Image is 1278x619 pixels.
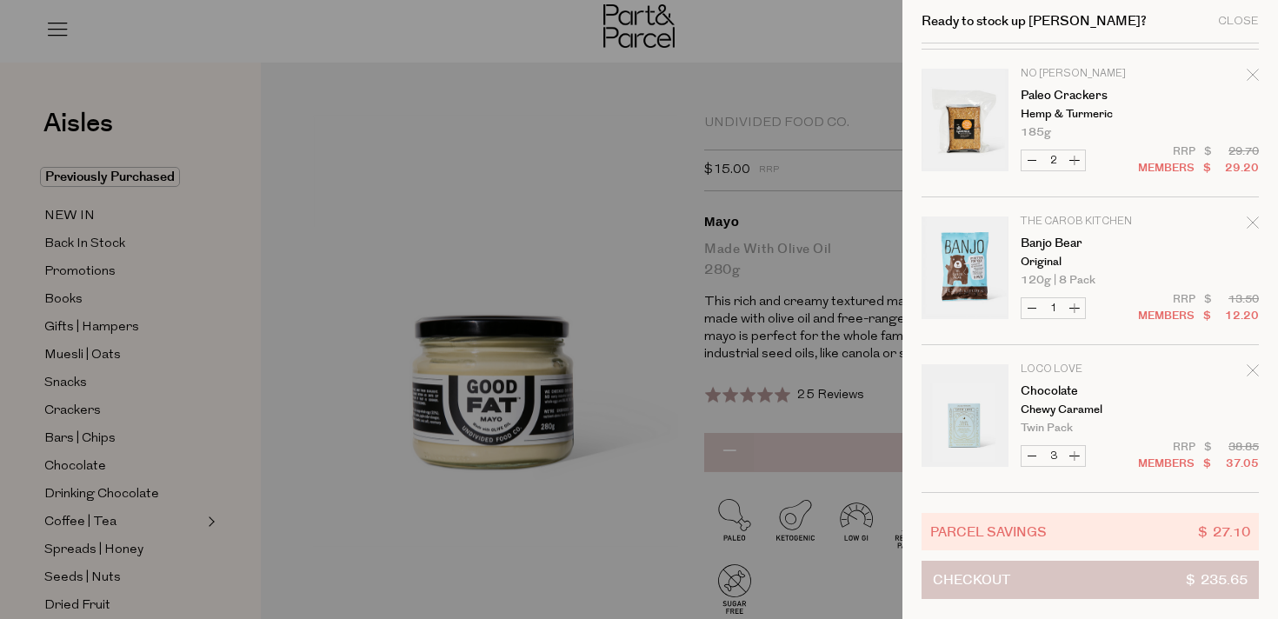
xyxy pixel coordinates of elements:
[1021,404,1155,416] p: Chewy Caramel
[933,562,1010,598] span: Checkout
[1021,385,1155,397] a: Chocolate
[922,561,1259,599] button: Checkout$ 235.65
[1021,109,1155,120] p: Hemp & Turmeric
[1021,275,1095,286] span: 120g | 8 pack
[1042,298,1064,318] input: QTY Banjo Bear
[1021,216,1155,227] p: The Carob Kitchen
[1218,16,1259,27] div: Close
[1021,256,1155,268] p: Original
[1021,423,1073,434] span: Twin Pack
[1042,446,1064,466] input: QTY Chocolate
[1186,562,1248,598] span: $ 235.65
[1021,69,1155,79] p: No [PERSON_NAME]
[922,15,1147,28] h2: Ready to stock up [PERSON_NAME]?
[1247,66,1259,90] div: Remove Paleo Crackers
[1021,364,1155,375] p: Loco Love
[1021,127,1051,138] span: 185g
[1247,214,1259,237] div: Remove Banjo Bear
[1247,362,1259,385] div: Remove Chocolate
[930,522,1047,542] span: Parcel Savings
[1198,522,1250,542] span: $ 27.10
[1021,90,1155,102] a: Paleo Crackers
[1042,150,1064,170] input: QTY Paleo Crackers
[1021,237,1155,250] a: Banjo Bear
